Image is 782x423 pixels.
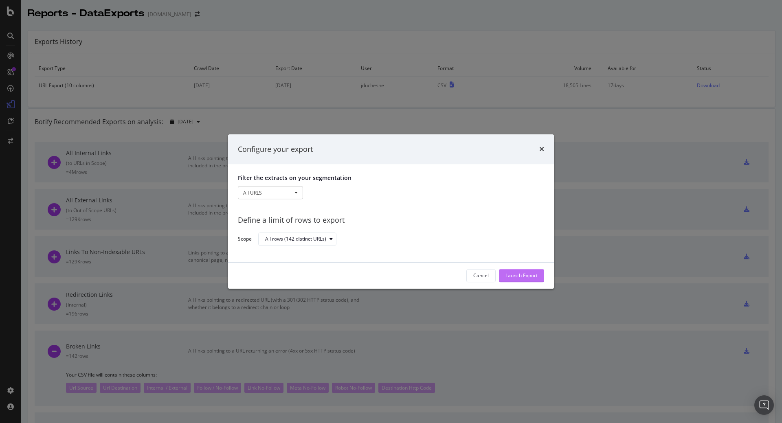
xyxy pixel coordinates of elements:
label: Scope [238,235,252,244]
div: modal [228,134,554,289]
div: All rows (142 distinct URLs) [265,237,326,242]
div: Define a limit of rows to export [238,215,544,226]
div: times [539,144,544,155]
button: All rows (142 distinct URLs) [258,233,336,246]
p: Filter the extracts on your segmentation [238,174,544,182]
button: Launch Export [499,269,544,282]
div: Open Intercom Messenger [754,395,774,415]
div: Launch Export [505,272,538,279]
div: Configure your export [238,144,313,155]
button: All URLS [238,186,303,199]
div: Cancel [473,272,489,279]
button: Cancel [466,269,496,282]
